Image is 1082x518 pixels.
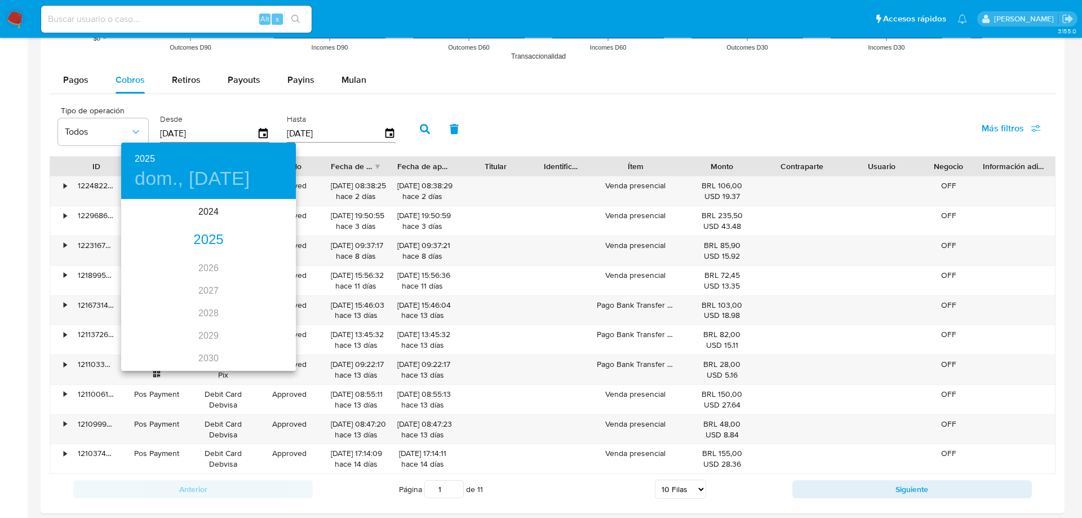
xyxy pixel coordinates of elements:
div: 2025 [121,229,296,251]
button: 2025 [135,151,155,167]
button: dom., [DATE] [135,167,250,191]
div: 2024 [121,201,296,223]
